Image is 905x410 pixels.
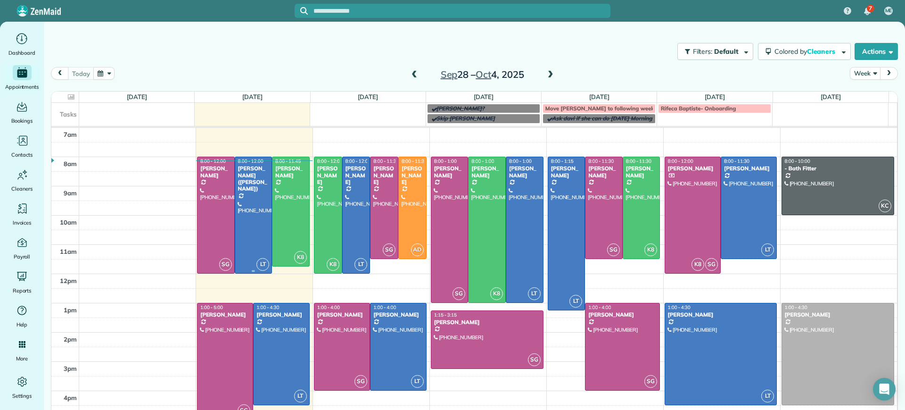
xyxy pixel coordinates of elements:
[471,158,494,164] span: 8:00 - 1:00
[16,354,28,363] span: More
[358,93,378,100] a: [DATE]
[434,165,466,179] div: [PERSON_NAME]
[346,158,371,164] span: 8:00 - 12:00
[64,160,77,167] span: 8am
[668,304,691,310] span: 1:00 - 4:30
[60,218,77,226] span: 10am
[373,311,423,318] div: [PERSON_NAME]
[691,258,704,271] span: K8
[761,390,774,402] span: LT
[13,218,32,227] span: Invoices
[200,311,250,318] div: [PERSON_NAME]
[411,243,424,256] span: AD
[452,287,465,300] span: SG
[4,167,40,193] a: Cleaners
[644,375,657,388] span: SG
[476,68,491,80] span: Oct
[373,304,396,310] span: 1:00 - 4:00
[509,158,532,164] span: 8:00 - 1:00
[317,165,339,185] div: [PERSON_NAME]
[434,319,541,326] div: [PERSON_NAME]
[5,82,39,92] span: Appointments
[661,105,736,112] span: Rifeca Baptiste- Onboarding
[4,201,40,227] a: Invoices
[528,353,541,366] span: SG
[807,47,837,56] span: Cleaners
[16,320,28,329] span: Help
[855,43,898,60] button: Actions
[4,99,40,126] a: Bookings
[436,105,485,112] span: [PERSON_NAME]?
[714,47,739,56] span: Default
[528,287,541,300] span: LT
[51,67,69,80] button: prev
[8,48,35,58] span: Dashboard
[14,252,31,261] span: Payroll
[256,258,269,271] span: LT
[4,133,40,159] a: Contacts
[434,158,457,164] span: 8:00 - 1:00
[509,165,541,179] div: [PERSON_NAME]
[11,184,33,193] span: Cleaners
[885,7,892,15] span: ME
[588,165,620,179] div: [PERSON_NAME]
[850,67,880,80] button: Week
[401,165,424,185] div: [PERSON_NAME]
[471,165,503,179] div: [PERSON_NAME]
[12,391,32,401] span: Settings
[545,105,654,112] span: Move [PERSON_NAME] to following week
[64,189,77,197] span: 9am
[423,69,541,80] h2: 28 – 4, 2025
[68,67,94,80] button: today
[588,311,657,318] div: [PERSON_NAME]
[411,375,424,388] span: LT
[317,304,340,310] span: 1:00 - 4:00
[668,158,693,164] span: 8:00 - 12:00
[552,115,652,122] span: Ask davi if she can do [DATE] Morning
[300,7,308,15] svg: Focus search
[4,235,40,261] a: Payroll
[11,116,33,126] span: Bookings
[879,200,891,212] span: KC
[667,311,774,318] div: [PERSON_NAME]
[677,43,753,60] button: Filters: Default
[607,243,620,256] span: SG
[436,115,495,122] span: Skip [PERSON_NAME]
[589,93,609,100] a: [DATE]
[673,43,753,60] a: Filters: Default
[64,335,77,343] span: 2pm
[11,150,33,159] span: Contacts
[869,5,872,12] span: 7
[317,311,367,318] div: [PERSON_NAME]
[4,374,40,401] a: Settings
[784,311,891,318] div: [PERSON_NAME]
[200,165,232,179] div: [PERSON_NAME]
[242,93,263,100] a: [DATE]
[4,269,40,295] a: Reports
[588,304,611,310] span: 1:00 - 4:00
[490,287,503,300] span: K8
[551,165,583,179] div: [PERSON_NAME]
[569,295,582,308] span: LT
[383,243,395,256] span: SG
[127,93,147,100] a: [DATE]
[373,158,399,164] span: 8:00 - 11:30
[64,306,77,314] span: 1pm
[200,304,223,310] span: 1:00 - 5:00
[873,378,896,401] div: Open Intercom Messenger
[705,93,725,100] a: [DATE]
[354,258,367,271] span: LT
[275,158,301,164] span: 8:00 - 11:45
[785,158,810,164] span: 8:00 - 10:00
[588,158,614,164] span: 8:00 - 11:30
[758,43,851,60] button: Colored byCleaners
[64,394,77,402] span: 4pm
[219,258,232,271] span: SG
[474,93,494,100] a: [DATE]
[785,304,807,310] span: 1:00 - 4:30
[821,93,841,100] a: [DATE]
[64,365,77,372] span: 3pm
[60,248,77,255] span: 11am
[4,303,40,329] a: Help
[294,251,307,264] span: K8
